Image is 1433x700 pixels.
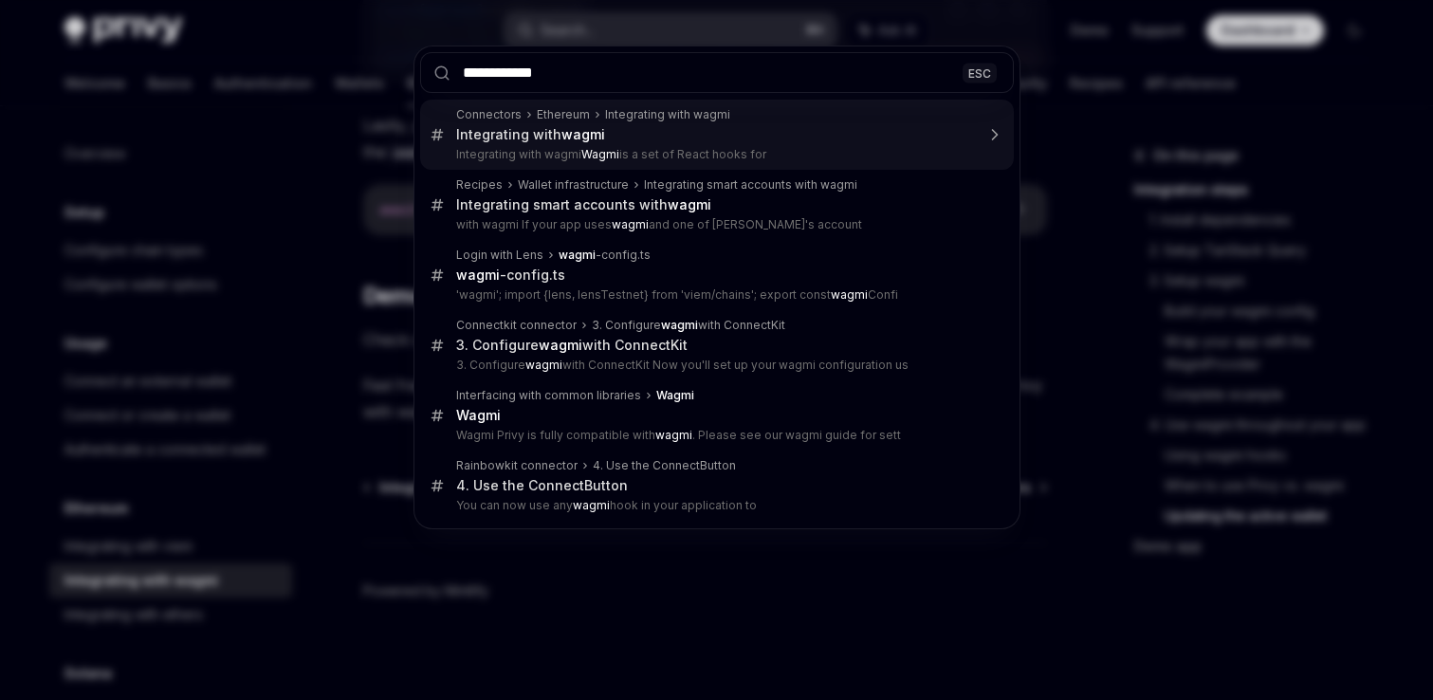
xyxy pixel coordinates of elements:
div: Connectors [456,107,522,122]
div: Integrating smart accounts with [456,196,711,213]
div: Rainbowkit connector [456,458,578,473]
div: Login with Lens [456,248,543,263]
b: wagmi [456,267,500,283]
div: Interfacing with common libraries [456,388,641,403]
div: 3. Configure with ConnectKit [456,337,688,354]
b: wagmi [661,318,698,332]
p: You can now use any hook in your application to [456,498,974,513]
b: Wagmi [456,407,501,423]
div: Integrating with wagmi [605,107,730,122]
b: wagmi [831,287,868,302]
b: wagmi [668,196,711,212]
b: wagmi [539,337,582,353]
p: Wagmi Privy is fully compatible with . Please see our wagmi guide for sett [456,428,974,443]
div: 4. Use the ConnectButton [593,458,736,473]
p: 'wagmi'; import {lens, lensTestnet} from 'viem/chains'; export const Confi [456,287,974,303]
div: Ethereum [537,107,590,122]
b: wagmi [525,358,562,372]
div: Integrating smart accounts with wagmi [644,177,857,193]
div: Wallet infrastructure [518,177,629,193]
b: Wagmi [581,147,619,161]
div: 3. Configure with ConnectKit [592,318,785,333]
div: Recipes [456,177,503,193]
div: ESC [963,63,997,83]
div: 4. Use the ConnectButton [456,477,628,494]
b: wagmi [655,428,692,442]
div: Connectkit connector [456,318,577,333]
p: 3. Configure with ConnectKit Now you'll set up your wagmi configuration us [456,358,974,373]
b: wagmi [559,248,596,262]
b: wagmi [612,217,649,231]
b: wagmi [561,126,605,142]
div: Integrating with [456,126,605,143]
div: -config.ts [456,267,565,284]
b: Wagmi [656,388,694,402]
b: wagmi [573,498,610,512]
div: -config.ts [559,248,651,263]
p: Integrating with wagmi is a set of React hooks for [456,147,974,162]
p: with wagmi If your app uses and one of [PERSON_NAME]'s account [456,217,974,232]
